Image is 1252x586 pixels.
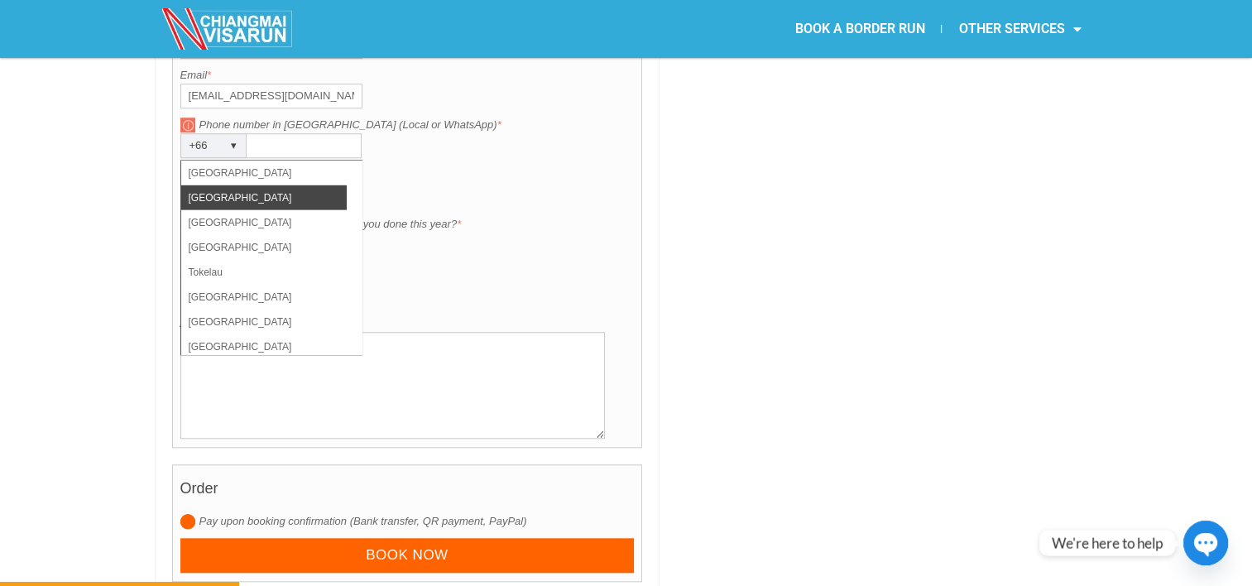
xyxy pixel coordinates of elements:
[180,472,635,513] h4: Order
[180,315,635,332] label: Additional request if any
[778,10,941,48] a: BOOK A BORDER RUN
[942,10,1097,48] a: OTHER SERVICES
[181,334,347,359] li: [GEOGRAPHIC_DATA]
[626,10,1097,48] nav: Menu
[181,134,214,157] div: +66
[181,285,347,310] li: [GEOGRAPHIC_DATA]
[180,166,635,183] label: Nationality
[181,185,347,210] li: [GEOGRAPHIC_DATA]
[223,134,246,157] div: ▾
[180,67,635,84] label: Email
[180,538,635,574] input: Book now
[181,310,347,334] li: [GEOGRAPHIC_DATA]
[181,210,347,235] li: [GEOGRAPHIC_DATA]
[180,266,635,282] label: Pick me up at:
[181,235,347,260] li: [GEOGRAPHIC_DATA]
[180,513,635,530] label: Pay upon booking confirmation (Bank transfer, QR payment, PayPal)
[180,216,635,233] label: How many border runs (by land) have you done this year?
[181,161,347,185] li: [GEOGRAPHIC_DATA]
[180,117,635,133] label: Phone number in [GEOGRAPHIC_DATA] (Local or WhatsApp)
[181,260,347,285] li: Tokelau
